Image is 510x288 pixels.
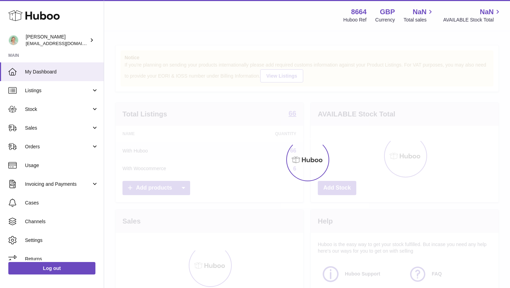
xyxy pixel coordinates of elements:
[413,7,426,17] span: NaN
[25,256,99,262] span: Returns
[343,17,367,23] div: Huboo Ref
[25,162,99,169] span: Usage
[403,7,434,23] a: NaN Total sales
[25,106,91,113] span: Stock
[25,181,91,187] span: Invoicing and Payments
[480,7,494,17] span: NaN
[25,69,99,75] span: My Dashboard
[443,17,502,23] span: AVAILABLE Stock Total
[25,218,99,225] span: Channels
[26,41,102,46] span: [EMAIL_ADDRESS][DOMAIN_NAME]
[375,17,395,23] div: Currency
[25,237,99,244] span: Settings
[403,17,434,23] span: Total sales
[25,125,91,131] span: Sales
[380,7,395,17] strong: GBP
[8,35,19,45] img: hello@thefacialcuppingexpert.com
[351,7,367,17] strong: 8664
[25,200,99,206] span: Cases
[25,143,91,150] span: Orders
[26,34,88,47] div: [PERSON_NAME]
[25,87,91,94] span: Listings
[8,262,95,274] a: Log out
[443,7,502,23] a: NaN AVAILABLE Stock Total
